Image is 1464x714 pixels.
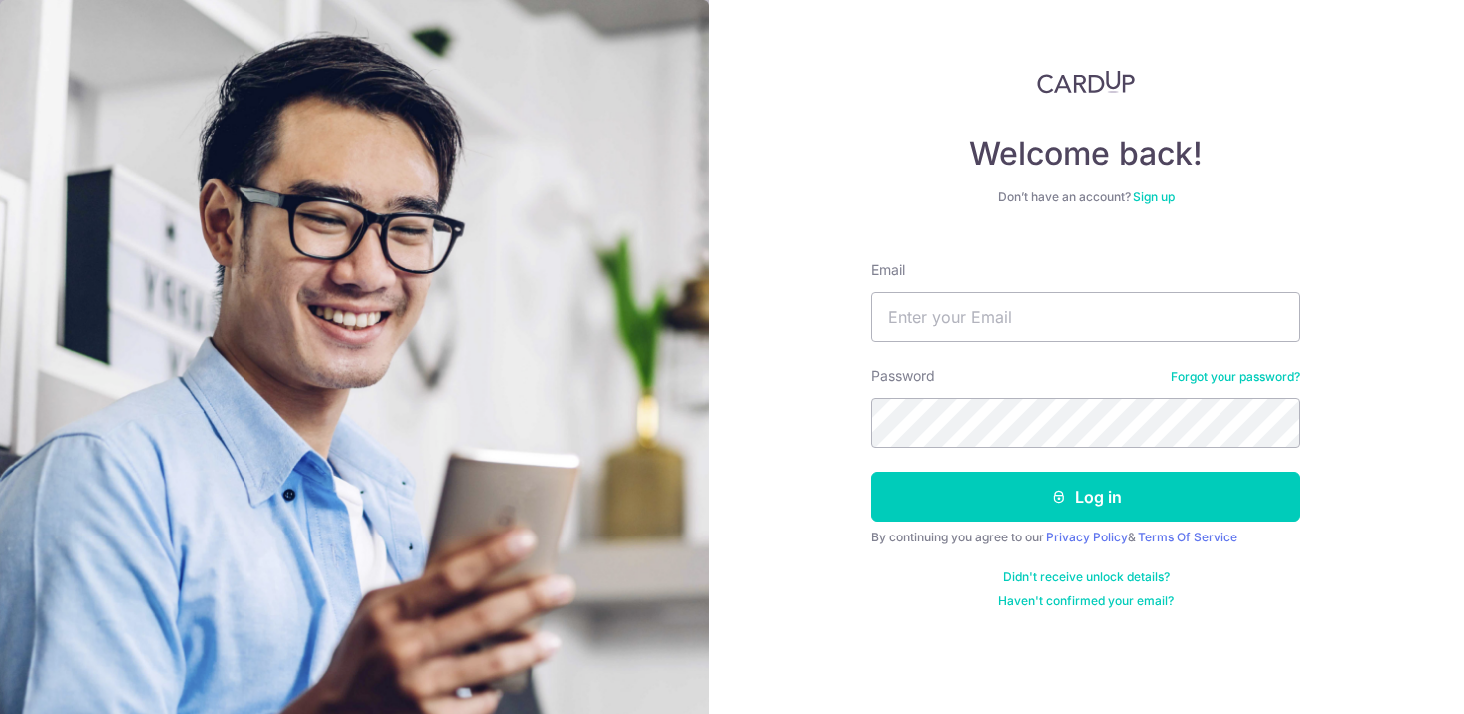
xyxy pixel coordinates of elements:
img: CardUp Logo [1037,70,1135,94]
a: Terms Of Service [1138,530,1237,544]
a: Haven't confirmed your email? [998,593,1174,609]
input: Enter your Email [871,292,1300,342]
label: Password [871,366,935,386]
h4: Welcome back! [871,134,1300,174]
a: Sign up [1133,189,1175,204]
label: Email [871,260,905,280]
button: Log in [871,472,1300,522]
a: Forgot your password? [1171,369,1300,385]
div: By continuing you agree to our & [871,530,1300,545]
div: Don’t have an account? [871,189,1300,205]
a: Didn't receive unlock details? [1003,569,1170,585]
a: Privacy Policy [1046,530,1128,544]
